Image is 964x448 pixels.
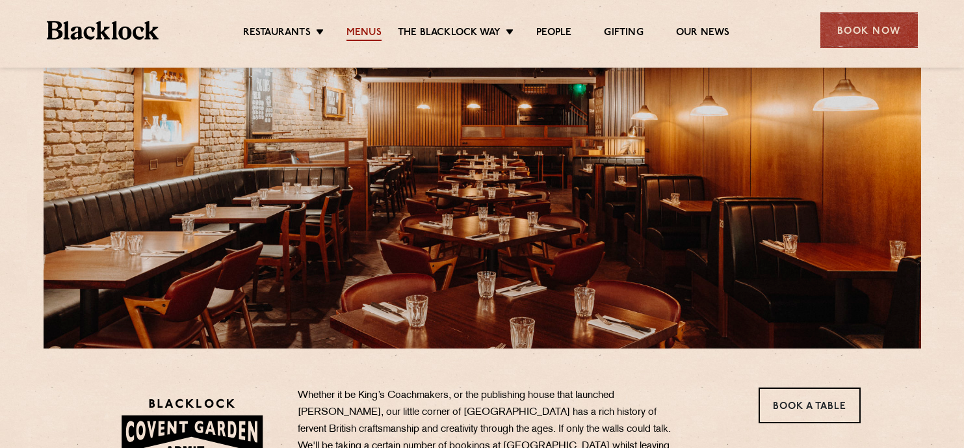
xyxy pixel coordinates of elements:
[243,27,311,41] a: Restaurants
[676,27,730,41] a: Our News
[604,27,643,41] a: Gifting
[536,27,571,41] a: People
[759,388,861,423] a: Book a Table
[47,21,159,40] img: BL_Textured_Logo-footer-cropped.svg
[398,27,501,41] a: The Blacklock Way
[346,27,382,41] a: Menus
[820,12,918,48] div: Book Now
